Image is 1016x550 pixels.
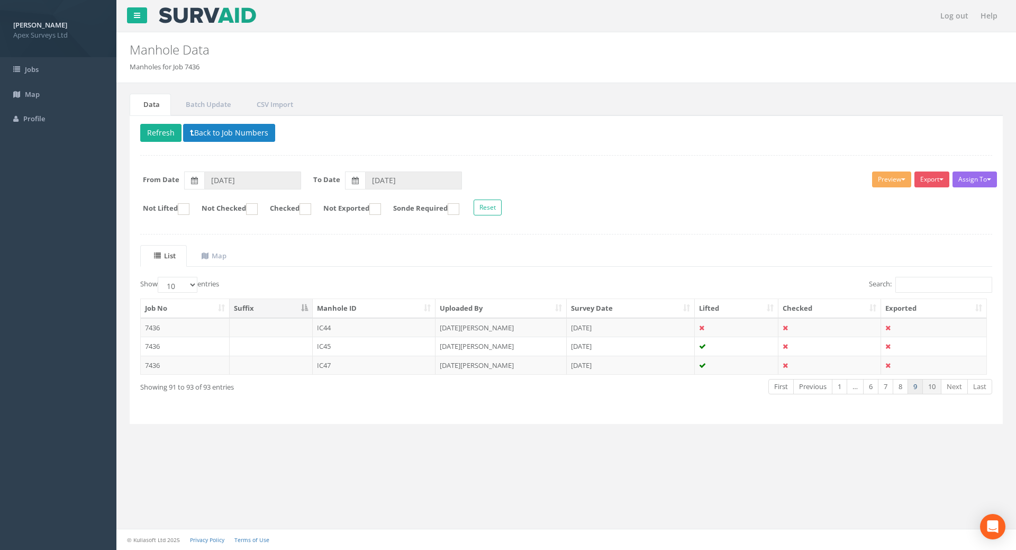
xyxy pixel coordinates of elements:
span: Apex Surveys Ltd [13,30,103,40]
th: Lifted: activate to sort column ascending [695,299,779,318]
h2: Manhole Data [130,43,855,57]
td: 7436 [141,337,230,356]
td: [DATE] [567,337,695,356]
a: 10 [922,379,941,394]
a: First [768,379,794,394]
a: [PERSON_NAME] Apex Surveys Ltd [13,17,103,40]
div: Showing 91 to 93 of 93 entries [140,378,486,392]
input: From Date [204,172,301,190]
a: Privacy Policy [190,536,224,544]
a: 8 [893,379,908,394]
th: Job No: activate to sort column ascending [141,299,230,318]
small: © Kullasoft Ltd 2025 [127,536,180,544]
select: Showentries [158,277,197,293]
label: Not Checked [191,203,258,215]
span: Map [25,89,40,99]
span: Profile [23,114,45,123]
th: Suffix: activate to sort column descending [230,299,313,318]
td: [DATE] [567,356,695,375]
a: Next [941,379,968,394]
td: [DATE][PERSON_NAME] [436,318,567,337]
label: Not Exported [313,203,381,215]
th: Uploaded By: activate to sort column ascending [436,299,567,318]
label: Search: [869,277,992,293]
input: To Date [365,172,462,190]
label: Show entries [140,277,219,293]
a: … [847,379,864,394]
a: CSV Import [243,94,304,115]
th: Survey Date: activate to sort column ascending [567,299,695,318]
button: Assign To [952,172,997,187]
button: Refresh [140,124,182,142]
uib-tab-heading: List [154,251,176,260]
strong: [PERSON_NAME] [13,20,67,30]
span: Jobs [25,65,39,74]
label: Sonde Required [383,203,459,215]
button: Preview [872,172,911,187]
a: Batch Update [172,94,242,115]
div: Open Intercom Messenger [980,514,1005,539]
a: Last [967,379,992,394]
a: 7 [878,379,893,394]
label: Checked [259,203,311,215]
td: [DATE][PERSON_NAME] [436,337,567,356]
uib-tab-heading: Map [202,251,226,260]
th: Checked: activate to sort column ascending [778,299,881,318]
button: Reset [474,200,502,215]
td: IC44 [313,318,436,337]
td: [DATE] [567,318,695,337]
a: 9 [908,379,923,394]
a: 6 [863,379,878,394]
button: Back to Job Numbers [183,124,275,142]
button: Export [914,172,949,187]
a: List [140,245,187,267]
input: Search: [895,277,992,293]
label: To Date [313,175,340,185]
th: Exported: activate to sort column ascending [881,299,986,318]
a: Data [130,94,171,115]
th: Manhole ID: activate to sort column ascending [313,299,436,318]
td: IC47 [313,356,436,375]
a: Map [188,245,238,267]
a: Previous [793,379,832,394]
td: [DATE][PERSON_NAME] [436,356,567,375]
td: 7436 [141,318,230,337]
label: From Date [143,175,179,185]
td: 7436 [141,356,230,375]
li: Manholes for Job 7436 [130,62,199,72]
a: 1 [832,379,847,394]
a: Terms of Use [234,536,269,544]
label: Not Lifted [132,203,189,215]
td: IC45 [313,337,436,356]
